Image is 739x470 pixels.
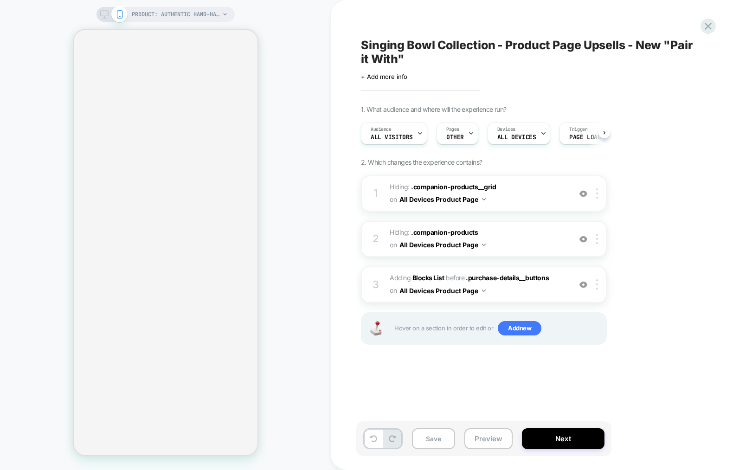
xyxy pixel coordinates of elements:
[464,428,513,449] button: Preview
[482,198,486,200] img: down arrow
[446,126,459,133] span: Pages
[371,230,380,248] div: 2
[497,126,515,133] span: Devices
[399,284,486,297] button: All Devices Product Page
[366,321,385,335] img: Joystick
[412,428,455,449] button: Save
[446,134,464,141] span: OTHER
[371,276,380,294] div: 3
[446,274,464,282] span: BEFORE
[498,321,541,336] span: Add new
[569,126,587,133] span: Trigger
[361,73,407,80] span: + Add more info
[411,183,496,191] span: .companion-products__grid
[390,193,397,205] span: on
[390,226,566,251] span: Hiding :
[497,134,536,141] span: ALL DEVICES
[579,235,587,243] img: crossed eye
[596,279,598,290] img: close
[361,105,506,113] span: 1. What audience and where will the experience run?
[371,126,392,133] span: Audience
[390,181,566,206] span: Hiding :
[596,234,598,244] img: close
[579,190,587,198] img: crossed eye
[579,281,587,289] img: crossed eye
[361,38,700,66] span: Singing Bowl Collection - Product Page Upsells - New "Pair it With"
[569,134,601,141] span: Page Load
[411,228,478,236] span: .companion-products
[522,428,604,449] button: Next
[394,321,601,336] span: Hover on a section in order to edit or
[390,239,397,251] span: on
[482,290,486,292] img: down arrow
[412,274,444,282] b: Blocks List
[399,238,486,251] button: All Devices Product Page
[399,193,486,206] button: All Devices Product Page
[466,274,549,282] span: .purchase-details__buttons
[596,188,598,199] img: close
[361,158,482,166] span: 2. Which changes the experience contains?
[390,274,444,282] span: Adding
[390,284,397,296] span: on
[371,134,413,141] span: All Visitors
[132,7,220,22] span: PRODUCT: Authentic Hand-Hammered Tibetan Singing Bowl Set [5 inch]
[371,184,380,203] div: 1
[482,244,486,246] img: down arrow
